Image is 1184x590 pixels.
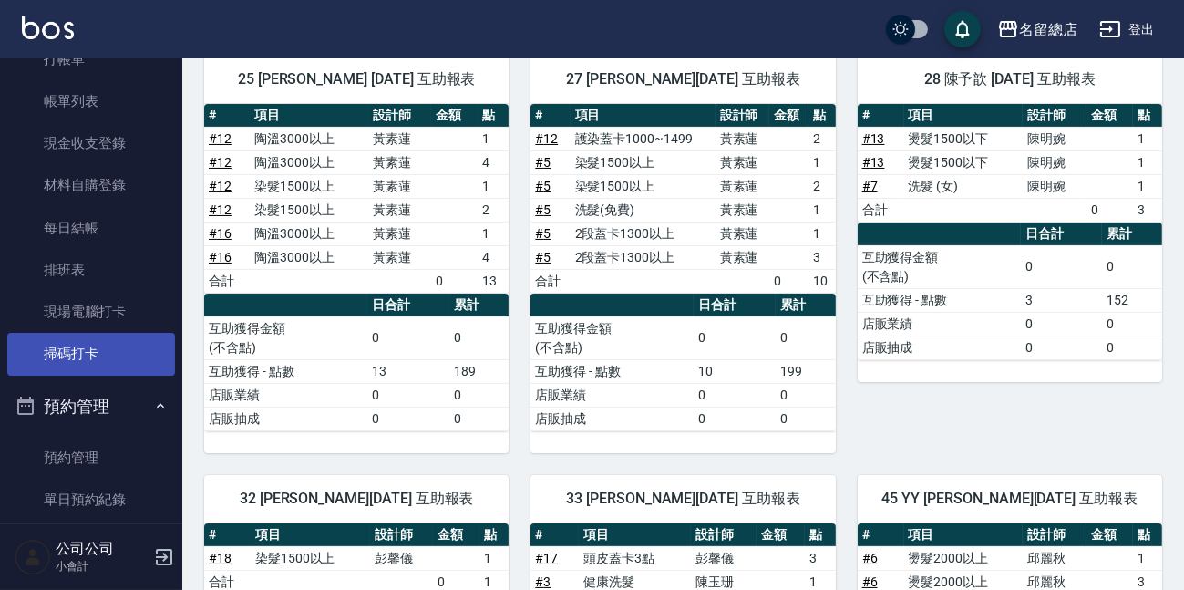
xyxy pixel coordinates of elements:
[1023,174,1086,198] td: 陳明婉
[808,222,836,245] td: 1
[769,104,808,128] th: 金額
[478,269,510,293] td: 13
[535,574,551,589] a: #3
[858,288,1021,312] td: 互助獲得 - 點數
[808,127,836,150] td: 2
[805,523,836,547] th: 點
[250,104,368,128] th: 項目
[716,198,769,222] td: 黃素蓮
[204,523,251,547] th: #
[858,223,1162,360] table: a dense table
[858,104,1162,223] table: a dense table
[858,245,1021,288] td: 互助獲得金額 (不含點)
[1086,104,1133,128] th: 金額
[7,291,175,333] a: 現場電腦打卡
[368,245,431,269] td: 黃素蓮
[226,490,487,508] span: 32 [PERSON_NAME][DATE] 互助報表
[862,179,878,193] a: #7
[367,316,449,359] td: 0
[1021,245,1103,288] td: 0
[904,127,1024,150] td: 燙髮1500以下
[7,522,175,564] a: 單週預約紀錄
[449,294,510,317] th: 累計
[1102,223,1162,246] th: 累計
[449,316,510,359] td: 0
[449,383,510,407] td: 0
[56,558,149,574] p: 小會計
[808,104,836,128] th: 點
[7,333,175,375] a: 掃碼打卡
[716,245,769,269] td: 黃素蓮
[1092,13,1162,47] button: 登出
[449,407,510,430] td: 0
[535,226,551,241] a: #5
[530,316,694,359] td: 互助獲得金額 (不含點)
[209,179,232,193] a: #12
[716,222,769,245] td: 黃素蓮
[862,551,878,565] a: #6
[251,546,370,570] td: 染髮1500以上
[757,523,805,547] th: 金額
[250,198,368,222] td: 染髮1500以上
[1021,223,1103,246] th: 日合計
[776,359,836,383] td: 199
[530,104,570,128] th: #
[571,127,716,150] td: 護染蓋卡1000~1499
[530,407,694,430] td: 店販抽成
[776,316,836,359] td: 0
[7,207,175,249] a: 每日結帳
[571,245,716,269] td: 2段蓋卡1300以上
[1023,546,1086,570] td: 邱麗秋
[694,407,776,430] td: 0
[858,104,904,128] th: #
[204,269,250,293] td: 合計
[1021,312,1103,336] td: 0
[479,546,509,570] td: 1
[1023,127,1086,150] td: 陳明婉
[1133,546,1162,570] td: 1
[431,269,477,293] td: 0
[694,359,776,383] td: 10
[1086,198,1133,222] td: 0
[478,245,510,269] td: 4
[858,198,904,222] td: 合計
[716,127,769,150] td: 黃素蓮
[204,294,509,431] table: a dense table
[478,150,510,174] td: 4
[530,523,579,547] th: #
[1019,18,1077,41] div: 名留總店
[535,179,551,193] a: #5
[535,155,551,170] a: #5
[7,479,175,521] a: 單日預約紀錄
[716,150,769,174] td: 黃素蓮
[530,269,570,293] td: 合計
[904,150,1024,174] td: 燙髮1500以下
[7,437,175,479] a: 預約管理
[1102,245,1162,288] td: 0
[808,174,836,198] td: 2
[716,104,769,128] th: 設計師
[571,174,716,198] td: 染髮1500以上
[7,164,175,206] a: 材料自購登錄
[368,198,431,222] td: 黃素蓮
[1023,523,1086,547] th: 設計師
[204,104,250,128] th: #
[579,546,691,570] td: 頭皮蓋卡3點
[1021,336,1103,359] td: 0
[808,245,836,269] td: 3
[1133,523,1162,547] th: 點
[808,269,836,293] td: 10
[209,202,232,217] a: #12
[204,383,367,407] td: 店販業績
[367,359,449,383] td: 13
[251,523,370,547] th: 項目
[776,407,836,430] td: 0
[530,294,835,431] table: a dense table
[530,359,694,383] td: 互助獲得 - 點數
[1133,104,1162,128] th: 點
[904,104,1024,128] th: 項目
[433,523,479,547] th: 金額
[535,250,551,264] a: #5
[904,174,1024,198] td: 洗髮 (女)
[716,174,769,198] td: 黃素蓮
